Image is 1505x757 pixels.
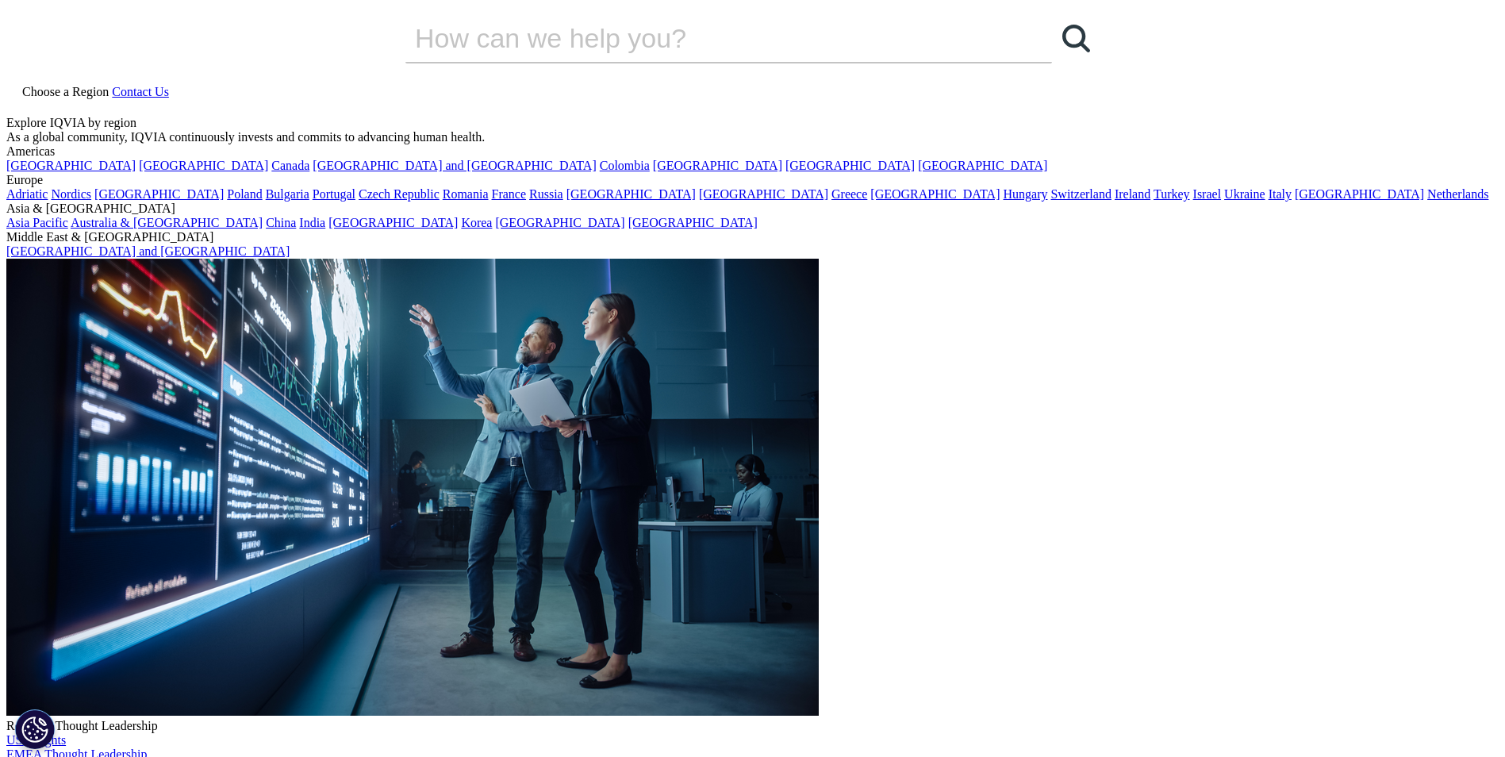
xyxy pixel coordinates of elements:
div: Middle East & [GEOGRAPHIC_DATA] [6,230,1499,244]
a: [GEOGRAPHIC_DATA] and [GEOGRAPHIC_DATA] [313,159,596,172]
a: [GEOGRAPHIC_DATA] and [GEOGRAPHIC_DATA] [6,244,290,258]
a: Portugal [313,187,355,201]
a: India [299,216,325,229]
a: Nordics [51,187,91,201]
a: Canada [271,159,309,172]
a: Adriatic [6,187,48,201]
a: [GEOGRAPHIC_DATA] [699,187,828,201]
svg: Search [1062,25,1090,52]
div: Europe [6,173,1499,187]
a: [GEOGRAPHIC_DATA] [566,187,696,201]
a: Italy [1269,187,1292,201]
a: Australia & [GEOGRAPHIC_DATA] [71,216,263,229]
a: Asia Pacific [6,216,68,229]
a: Greece [831,187,867,201]
a: [GEOGRAPHIC_DATA] [94,187,224,201]
a: Poland [227,187,262,201]
div: Americas [6,144,1499,159]
a: [GEOGRAPHIC_DATA] [870,187,1000,201]
a: [GEOGRAPHIC_DATA] [1295,187,1424,201]
a: Korea [461,216,492,229]
img: 2093_analyzing-data-using-big-screen-display-and-laptop.png [6,259,819,716]
div: Asia & [GEOGRAPHIC_DATA] [6,202,1499,216]
a: Search [1052,14,1100,62]
a: Switzerland [1050,187,1111,201]
div: As a global community, IQVIA continuously invests and commits to advancing human health. [6,130,1499,144]
a: China [266,216,296,229]
a: Ukraine [1224,187,1265,201]
a: Israel [1193,187,1222,201]
div: Explore IQVIA by region [6,116,1499,130]
a: [GEOGRAPHIC_DATA] [328,216,458,229]
a: [GEOGRAPHIC_DATA] [628,216,758,229]
a: [GEOGRAPHIC_DATA] [918,159,1047,172]
a: Netherlands [1427,187,1488,201]
a: [GEOGRAPHIC_DATA] [495,216,624,229]
a: [GEOGRAPHIC_DATA] [785,159,915,172]
a: US Insights [6,733,66,747]
a: France [492,187,527,201]
a: Bulgaria [266,187,309,201]
a: Hungary [1003,187,1047,201]
a: [GEOGRAPHIC_DATA] [653,159,782,172]
a: Contact Us [112,85,169,98]
a: [GEOGRAPHIC_DATA] [6,159,136,172]
a: Romania [443,187,489,201]
input: Search [405,14,1007,62]
a: Ireland [1115,187,1150,201]
div: Regional Thought Leadership [6,719,1499,733]
a: [GEOGRAPHIC_DATA] [139,159,268,172]
a: Turkey [1154,187,1190,201]
a: Czech Republic [359,187,440,201]
a: Russia [529,187,563,201]
a: Colombia [600,159,650,172]
button: Cookies Settings [15,709,55,749]
span: Choose a Region [22,85,109,98]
